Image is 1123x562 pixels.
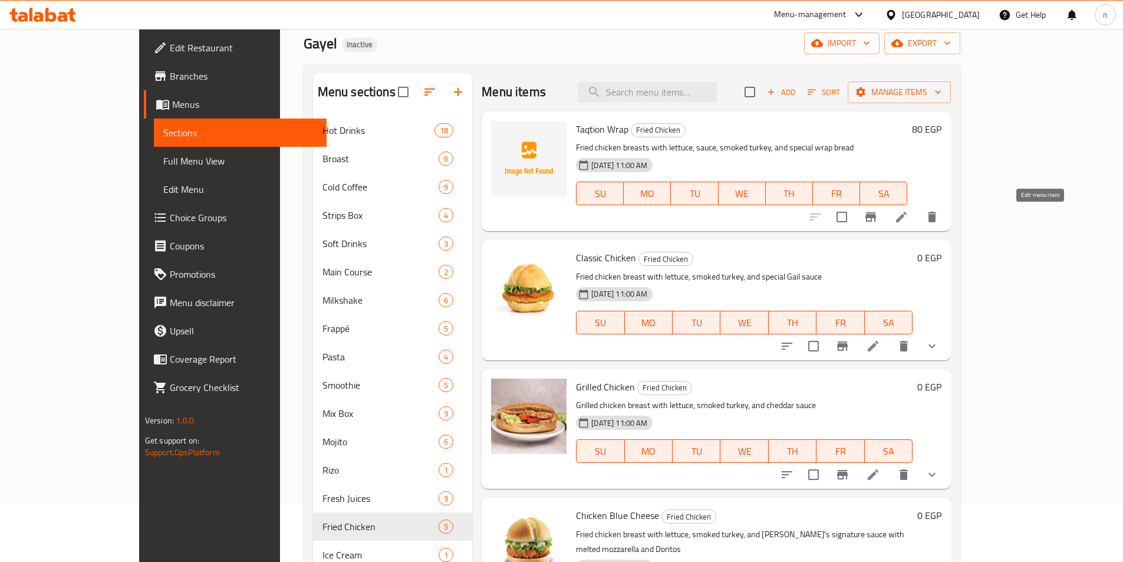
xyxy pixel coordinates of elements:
[576,270,913,284] p: Fried chicken breast with lettuce, smoked turkey, and special Gail sauce
[322,406,439,420] span: Mix Box
[770,185,808,202] span: TH
[800,83,848,101] span: Sort items
[439,180,453,194] div: items
[925,468,939,482] svg: Show Choices
[439,493,453,504] span: 3
[491,121,567,196] img: Taqtion Wrap
[625,311,673,334] button: MO
[416,78,444,106] span: Sort sections
[144,34,327,62] a: Edit Restaurant
[773,443,812,460] span: TH
[170,295,317,310] span: Menu disclaimer
[860,182,907,205] button: SA
[313,144,473,173] div: Broast6
[576,378,635,396] span: Grilled Chicken
[313,201,473,229] div: Strips Box4
[491,379,567,454] img: Grilled Chicken
[576,140,907,155] p: Fried chicken breasts with lettuce, sauce, smoked turkey, and special wrap bread
[816,439,864,463] button: FR
[439,152,453,166] div: items
[322,152,439,166] span: Broast
[304,30,337,57] span: Gayel
[865,439,913,463] button: SA
[322,123,434,137] span: Hot Drinks
[816,311,864,334] button: FR
[144,232,327,260] a: Coupons
[313,399,473,428] div: Mix Box3
[322,350,439,364] div: Pasta
[439,210,453,221] span: 4
[773,461,801,489] button: sort-choices
[439,550,453,561] span: 1
[439,267,453,278] span: 2
[154,175,327,203] a: Edit Menu
[912,121,941,137] h6: 80 EGP
[917,249,941,266] h6: 0 EGP
[439,153,453,165] span: 6
[322,378,439,392] span: Smoothie
[857,203,885,231] button: Branch-specific-item
[661,510,716,524] div: Fried Chicken
[313,286,473,314] div: Milkshake6
[313,258,473,286] div: Main Course2
[482,83,546,101] h2: Menu items
[865,311,913,334] button: SA
[890,332,918,360] button: delete
[176,413,194,428] span: 1.0.0
[322,208,439,222] span: Strips Box
[637,381,692,395] div: Fried Chicken
[1103,8,1108,21] span: n
[439,406,453,420] div: items
[576,249,636,267] span: Classic Chicken
[439,408,453,419] span: 3
[677,314,716,331] span: TU
[439,321,453,336] div: items
[821,443,859,460] span: FR
[439,436,453,448] span: 6
[769,311,816,334] button: TH
[170,69,317,83] span: Branches
[439,548,453,562] div: items
[677,443,716,460] span: TU
[587,160,652,171] span: [DATE] 11:00 AM
[581,314,620,331] span: SU
[808,86,840,99] span: Sort
[870,443,908,460] span: SA
[587,418,652,429] span: [DATE] 11:00 AM
[828,332,857,360] button: Branch-specific-item
[313,116,473,144] div: Hot Drinks18
[439,265,453,279] div: items
[917,507,941,524] h6: 0 EGP
[848,81,951,103] button: Manage items
[439,293,453,307] div: items
[313,484,473,512] div: Fresh Juices3
[918,461,946,489] button: show more
[144,260,327,288] a: Promotions
[391,80,416,104] span: Select all sections
[439,435,453,449] div: items
[801,334,826,359] span: Select to update
[925,339,939,353] svg: Show Choices
[144,317,327,345] a: Upsell
[318,83,396,101] h2: Menu sections
[439,295,453,306] span: 6
[322,321,439,336] div: Frappé
[313,343,473,371] div: Pasta4
[439,463,453,477] div: items
[576,507,659,524] span: Chicken Blue Cheese
[439,465,453,476] span: 1
[144,203,327,232] a: Choice Groups
[144,345,327,373] a: Coverage Report
[866,339,880,353] a: Edit menu item
[725,443,763,460] span: WE
[723,185,761,202] span: WE
[322,435,439,449] span: Mojito
[434,123,453,137] div: items
[766,182,813,205] button: TH
[435,125,453,136] span: 18
[773,332,801,360] button: sort-choices
[439,378,453,392] div: items
[313,428,473,456] div: Mojito6
[170,324,317,338] span: Upsell
[439,238,453,249] span: 3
